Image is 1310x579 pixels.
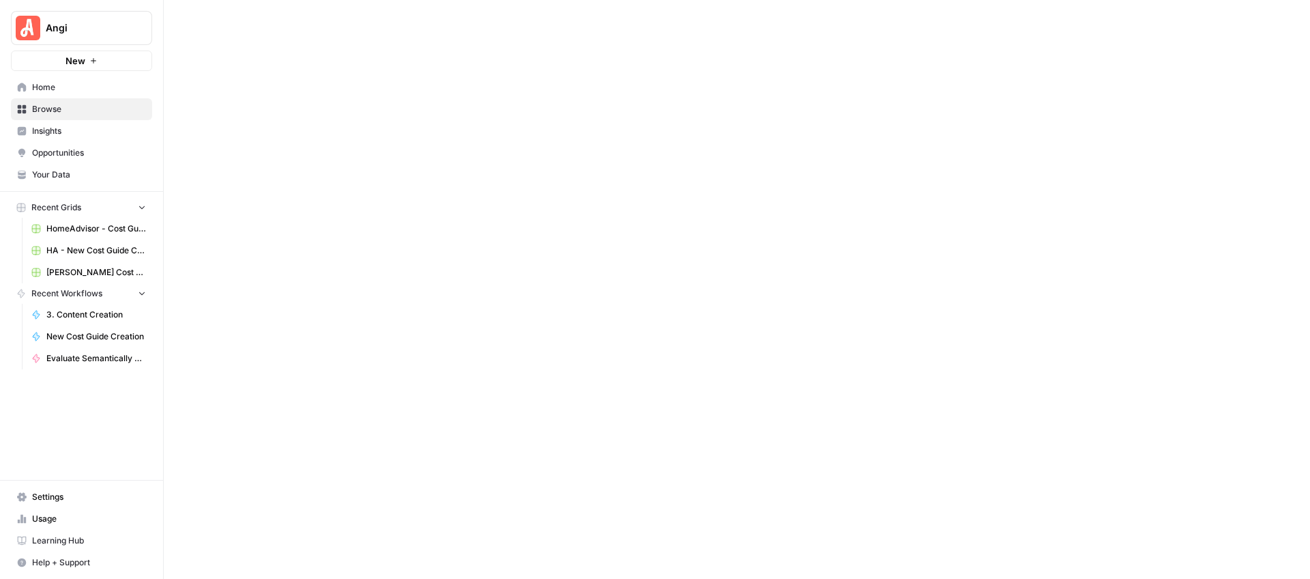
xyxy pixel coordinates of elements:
span: Help + Support [32,556,146,569]
a: Your Data [11,164,152,186]
a: Evaluate Semantically Similar Q&As [25,348,152,369]
a: Settings [11,486,152,508]
button: Workspace: Angi [11,11,152,45]
a: Insights [11,120,152,142]
a: HomeAdvisor - Cost Guide Updates [25,218,152,240]
span: Recent Workflows [31,287,102,300]
span: Usage [32,513,146,525]
span: Insights [32,125,146,137]
img: Angi Logo [16,16,40,40]
span: Opportunities [32,147,146,159]
a: Opportunities [11,142,152,164]
a: [PERSON_NAME] Cost Guide Task Tail [25,262,152,283]
span: New [65,54,85,68]
span: Home [32,81,146,94]
a: Learning Hub [11,530,152,552]
span: Settings [32,491,146,503]
span: Your Data [32,169,146,181]
button: New [11,51,152,71]
a: Browse [11,98,152,120]
button: Recent Workflows [11,283,152,304]
span: HomeAdvisor - Cost Guide Updates [46,223,146,235]
button: Help + Support [11,552,152,574]
span: New Cost Guide Creation [46,330,146,343]
a: Usage [11,508,152,530]
button: Recent Grids [11,197,152,218]
a: HA - New Cost Guide Creation Grid [25,240,152,262]
span: Evaluate Semantically Similar Q&As [46,352,146,365]
span: HA - New Cost Guide Creation Grid [46,244,146,257]
a: New Cost Guide Creation [25,326,152,348]
span: [PERSON_NAME] Cost Guide Task Tail [46,266,146,279]
span: Angi [46,21,128,35]
span: Browse [32,103,146,115]
span: Learning Hub [32,535,146,547]
span: 3. Content Creation [46,309,146,321]
span: Recent Grids [31,201,81,214]
a: 3. Content Creation [25,304,152,326]
a: Home [11,76,152,98]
